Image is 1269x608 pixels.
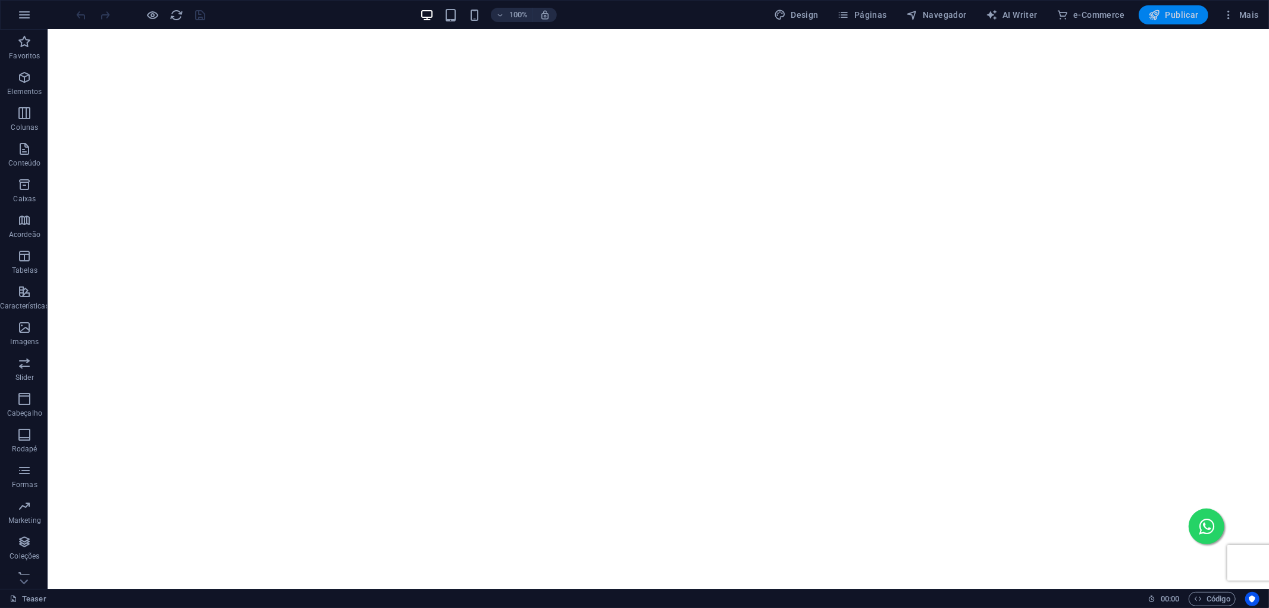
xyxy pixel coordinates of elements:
button: AI Writer [981,5,1042,24]
p: Imagens [10,337,39,347]
a: Clique para cancelar a seleção. Clique duas vezes para abrir as Páginas [10,592,46,606]
button: Mais [1218,5,1264,24]
i: Recarregar página [170,8,184,22]
button: Código [1189,592,1236,606]
p: Favoritos [9,51,40,61]
span: : [1169,594,1171,603]
button: 100% [491,8,533,22]
span: e-Commerce [1057,9,1124,21]
span: Mais [1223,9,1259,21]
p: Acordeão [9,230,40,239]
button: Navegador [901,5,972,24]
button: Publicar [1139,5,1208,24]
p: Rodapé [12,444,37,454]
button: Design [769,5,823,24]
p: Coleções [10,551,39,561]
span: Design [774,9,819,21]
i: Ao redimensionar, ajusta automaticamente o nível de zoom para caber no dispositivo escolhido. [540,10,550,20]
p: Slider [15,373,34,382]
span: Navegador [906,9,967,21]
p: Cabeçalho [7,409,42,418]
button: Usercentrics [1245,592,1259,606]
p: Tabelas [12,266,37,275]
p: Marketing [8,516,41,525]
h6: 100% [509,8,528,22]
h6: Tempo de sessão [1148,592,1180,606]
span: AI Writer [986,9,1038,21]
button: reload [170,8,184,22]
button: e-Commerce [1052,5,1129,24]
p: Elementos [7,87,42,96]
span: Publicar [1148,9,1199,21]
span: 00 00 [1161,592,1179,606]
p: Formas [12,480,37,489]
p: Caixas [14,194,36,204]
button: Páginas [833,5,892,24]
p: Colunas [11,123,38,132]
span: Código [1194,592,1230,606]
div: Design (Ctrl+Alt+Y) [769,5,823,24]
span: Páginas [838,9,887,21]
p: Conteúdo [8,158,40,168]
button: Clique aqui para sair do modo de visualização e continuar editando [146,8,160,22]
